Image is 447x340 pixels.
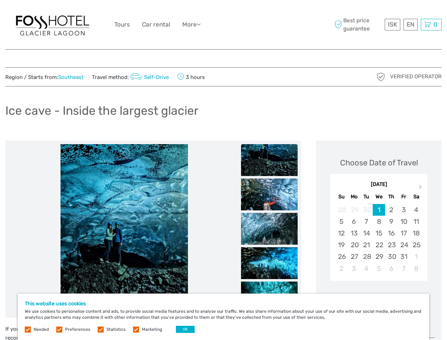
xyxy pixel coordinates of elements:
[348,216,360,227] div: Choose Monday, October 6th, 2025
[360,216,373,227] div: Choose Tuesday, October 7th, 2025
[332,204,425,274] div: month 2025-10
[61,144,188,314] img: 7a0a5181b88947c382e0e64a1443731e_main_slider.jpeg
[403,19,418,30] div: EN
[397,204,410,216] div: Choose Friday, October 3rd, 2025
[416,183,427,194] button: Next Month
[385,263,397,274] div: Choose Thursday, November 6th, 2025
[373,216,385,227] div: Choose Wednesday, October 8th, 2025
[81,11,90,19] button: Open LiveChat chat widget
[333,17,383,32] span: Best price guarantee
[58,74,84,80] a: Southeast
[385,227,397,239] div: Choose Thursday, October 16th, 2025
[432,21,439,28] span: 0
[373,192,385,202] div: We
[114,19,130,30] a: Tours
[390,73,442,80] span: Verified Operator
[340,157,418,168] div: Choose Date of Travel
[65,327,90,333] label: Preferences
[5,103,199,118] h1: Ice cave - Inside the largest glacier
[348,251,360,262] div: Choose Monday, October 27th, 2025
[10,12,80,18] p: We're away right now. Please check back later!
[410,251,422,262] div: Choose Saturday, November 1st, 2025
[348,227,360,239] div: Choose Monday, October 13th, 2025
[335,204,348,216] div: Not available Sunday, September 28th, 2025
[373,239,385,251] div: Choose Wednesday, October 22nd, 2025
[335,192,348,202] div: Su
[241,247,298,279] img: 1b907e746b07441996307f4758f83d7b_slider_thumbnail.jpeg
[142,19,170,30] a: Car rental
[373,204,385,216] div: Choose Wednesday, October 1st, 2025
[360,192,373,202] div: Tu
[177,72,205,82] span: 3 hours
[373,263,385,274] div: Choose Wednesday, November 5th, 2025
[241,282,298,313] img: 39d3d596705d4450bf3c893a821d2edd_slider_thumbnail.jpeg
[410,239,422,251] div: Choose Saturday, October 25th, 2025
[335,251,348,262] div: Choose Sunday, October 26th, 2025
[182,19,201,30] a: More
[385,192,397,202] div: Th
[241,213,298,245] img: 76b600cada044583970d767e1e3e6eaf_slider_thumbnail.jpeg
[348,204,360,216] div: Not available Monday, September 29th, 2025
[241,144,298,176] img: 7a0a5181b88947c382e0e64a1443731e_slider_thumbnail.jpeg
[360,251,373,262] div: Choose Tuesday, October 28th, 2025
[5,74,84,81] span: Region / Starts from:
[410,204,422,216] div: Choose Saturday, October 4th, 2025
[397,263,410,274] div: Choose Friday, November 7th, 2025
[385,204,397,216] div: Choose Thursday, October 2nd, 2025
[335,263,348,274] div: Choose Sunday, November 2nd, 2025
[34,327,49,333] label: Needed
[335,227,348,239] div: Choose Sunday, October 12th, 2025
[360,204,373,216] div: Not available Tuesday, September 30th, 2025
[348,192,360,202] div: Mo
[397,251,410,262] div: Choose Friday, October 31st, 2025
[385,251,397,262] div: Choose Thursday, October 30th, 2025
[107,327,126,333] label: Statistics
[92,72,169,82] span: Travel method:
[388,21,397,28] span: ISK
[385,239,397,251] div: Choose Thursday, October 23rd, 2025
[330,181,428,188] div: [DATE]
[348,239,360,251] div: Choose Monday, October 20th, 2025
[360,239,373,251] div: Choose Tuesday, October 21st, 2025
[373,251,385,262] div: Choose Wednesday, October 29th, 2025
[360,263,373,274] div: Choose Tuesday, November 4th, 2025
[335,216,348,227] div: Choose Sunday, October 5th, 2025
[129,74,169,80] a: Self-Drive
[335,239,348,251] div: Choose Sunday, October 19th, 2025
[373,227,385,239] div: Choose Wednesday, October 15th, 2025
[13,12,91,37] img: 1303-6910c56d-1cb8-4c54-b886-5f11292459f5_logo_big.jpg
[397,239,410,251] div: Choose Friday, October 24th, 2025
[18,294,429,340] div: We use cookies to personalise content and ads, to provide social media features and to analyse ou...
[410,263,422,274] div: Choose Saturday, November 8th, 2025
[410,192,422,202] div: Sa
[348,263,360,274] div: Choose Monday, November 3rd, 2025
[410,227,422,239] div: Choose Saturday, October 18th, 2025
[397,227,410,239] div: Choose Friday, October 17th, 2025
[397,192,410,202] div: Fr
[410,216,422,227] div: Choose Saturday, October 11th, 2025
[385,216,397,227] div: Choose Thursday, October 9th, 2025
[360,227,373,239] div: Choose Tuesday, October 14th, 2025
[397,216,410,227] div: Choose Friday, October 10th, 2025
[176,326,195,333] button: OK
[375,71,386,83] img: verified_operator_grey_128.png
[241,178,298,210] img: 661eea406e5f496cb329d58d04216bbc_slider_thumbnail.jpeg
[142,327,162,333] label: Marketing
[25,301,422,307] h5: This website uses cookies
